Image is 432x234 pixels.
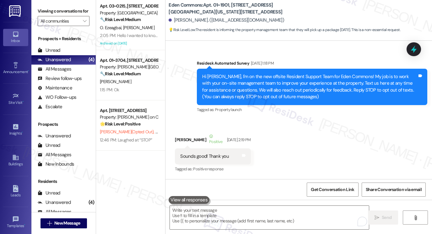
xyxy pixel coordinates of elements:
[38,104,62,110] div: Escalate
[100,3,158,9] div: Apt. 03~0215, [STREET_ADDRESS][GEOGRAPHIC_DATA][US_STATE][STREET_ADDRESS]
[3,29,28,46] a: Inbox
[100,17,141,22] strong: 🔧 Risk Level: Medium
[87,55,96,65] div: (4)
[100,87,119,93] div: 1:15 PM: Ok
[413,215,418,220] i: 
[87,198,96,207] div: (4)
[38,66,71,72] div: All Messages
[123,25,154,30] span: [PERSON_NAME]
[197,60,427,69] div: Residesk Automated Survey
[193,166,223,172] span: Positive response
[368,210,398,225] button: Send
[38,142,60,149] div: Unread
[375,215,379,220] i: 
[202,73,417,100] div: Hi [PERSON_NAME], I'm on the new offsite Resident Support Team for Eden Commons! My job is to wor...
[100,33,295,38] div: 2:05 PM: Hello I wanted to know when nothing has been done about this referral. It's been 8months...
[100,71,141,77] strong: 🔧 Risk Level: Medium
[31,35,96,42] div: Prospects + Residents
[3,183,28,200] a: Leads
[180,153,229,160] div: Sounds good! Thank you
[362,183,426,197] button: Share Conversation via email
[3,121,28,138] a: Insights •
[38,199,71,206] div: Unanswered
[170,206,369,229] textarea: To enrich screen reader interactions, please activate Accessibility in Grammarly extension settings
[40,218,87,228] button: New Message
[175,164,251,173] div: Tagged as:
[100,137,152,143] div: 12:46 PM: Laughed at “STOP”
[225,136,251,143] div: [DATE] 2:19 PM
[38,75,82,82] div: Review follow-ups
[38,85,72,91] div: Maintenance
[208,133,224,146] div: Positive
[31,178,96,185] div: Residents
[22,130,23,135] span: •
[38,133,71,139] div: Unanswered
[31,121,96,128] div: Prospects
[100,114,158,120] div: Property: [PERSON_NAME] on Canal
[382,214,391,221] span: Send
[38,190,60,196] div: Unread
[83,19,86,24] i: 
[169,27,195,32] strong: 💡 Risk Level: Low
[47,221,52,226] i: 
[311,186,354,193] span: Get Conversation Link
[100,25,123,30] span: O. Ezeagbai
[38,47,60,54] div: Unread
[40,16,79,26] input: All communities
[169,2,294,15] b: Eden Commons: Apt. 01~1901, [STREET_ADDRESS][GEOGRAPHIC_DATA][US_STATE][STREET_ADDRESS]
[100,129,155,135] span: [PERSON_NAME] (Opted Out)
[3,152,28,169] a: Buildings
[100,79,131,84] span: [PERSON_NAME]
[215,107,241,112] span: Property launch
[38,56,71,63] div: Unanswered
[38,209,71,215] div: All Messages
[23,99,24,104] span: •
[54,220,80,226] span: New Message
[100,107,158,114] div: Apt. [STREET_ADDRESS]
[38,94,76,101] div: WO Follow-ups
[175,133,251,148] div: [PERSON_NAME]
[38,152,71,158] div: All Messages
[100,10,158,16] div: Property: [GEOGRAPHIC_DATA]
[3,214,28,231] a: Templates •
[99,40,159,47] div: Archived on [DATE]
[249,60,274,66] div: [DATE] 1:18 PM
[197,105,427,114] div: Tagged as:
[169,27,400,33] span: : The resident is informing the property management team that they will pick up a package [DATE]....
[307,183,358,197] button: Get Conversation Link
[366,186,422,193] span: Share Conversation via email
[28,69,29,73] span: •
[3,91,28,108] a: Site Visit •
[100,57,158,64] div: Apt. 01~3704, [STREET_ADDRESS][PERSON_NAME]
[38,6,89,16] label: Viewing conversations for
[9,5,22,17] img: ResiDesk Logo
[169,17,284,24] div: [PERSON_NAME]. ([EMAIL_ADDRESS][DOMAIN_NAME])
[38,161,74,168] div: New Inbounds
[100,64,158,70] div: Property: [PERSON_NAME][GEOGRAPHIC_DATA]
[100,121,140,127] strong: 🌟 Risk Level: Positive
[24,223,25,227] span: •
